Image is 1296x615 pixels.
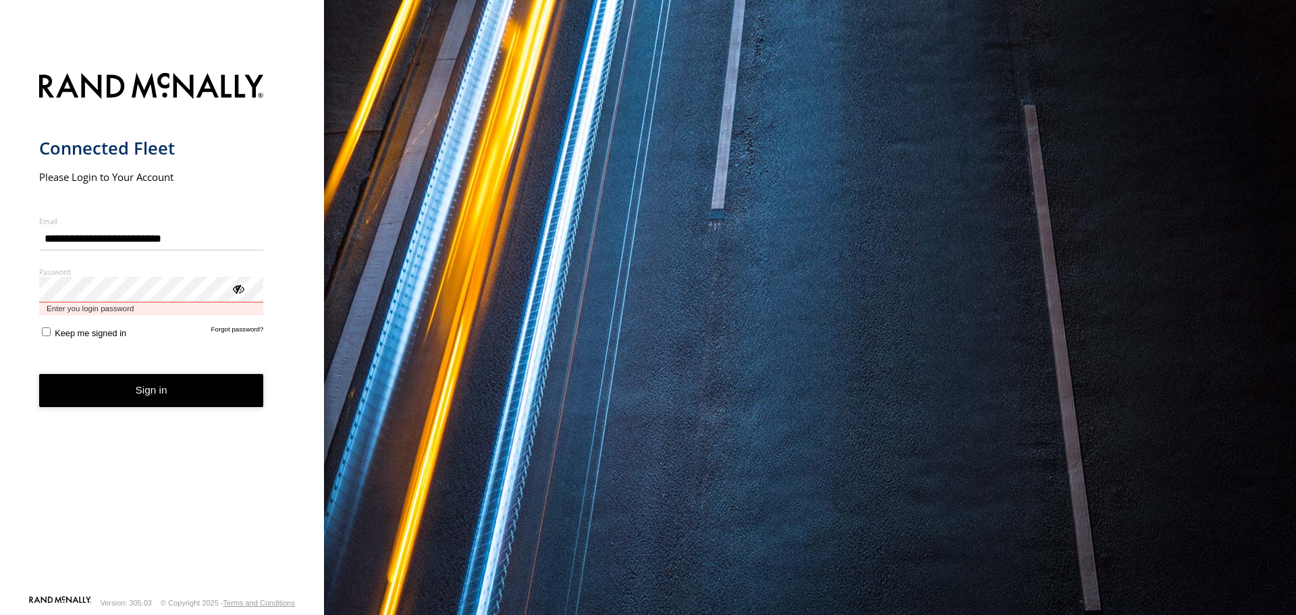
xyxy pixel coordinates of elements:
div: Version: 305.03 [101,599,152,607]
button: Sign in [39,374,264,407]
a: Terms and Conditions [223,599,295,607]
div: ViewPassword [231,282,244,295]
label: Password [39,267,264,277]
img: Rand McNally [39,70,264,105]
h1: Connected Fleet [39,137,264,159]
a: Visit our Website [29,596,91,610]
input: Keep me signed in [42,327,51,336]
label: Email [39,216,264,226]
h2: Please Login to Your Account [39,170,264,184]
a: Forgot password? [211,325,264,338]
form: main [39,65,286,595]
div: © Copyright 2025 - [161,599,295,607]
span: Enter you login password [39,302,264,315]
span: Keep me signed in [55,328,126,338]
